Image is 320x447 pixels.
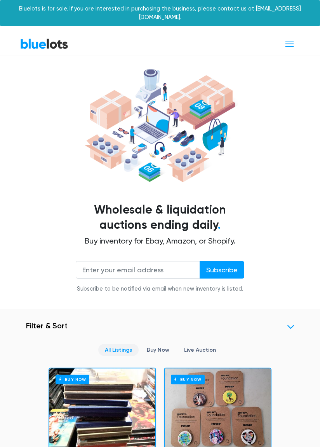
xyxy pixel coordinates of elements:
h3: Filter & Sort [26,321,68,330]
a: All Listings [98,344,139,356]
h2: Buy inventory for Ebay, Amazon, or Shopify. [26,236,294,245]
a: Live Auction [177,344,223,356]
h6: Buy Now [171,375,205,384]
div: Subscribe to be notified via email when new inventory is listed. [76,285,244,293]
input: Subscribe [200,261,244,279]
button: Toggle navigation [279,37,300,51]
input: Enter your email address [76,261,200,279]
img: hero-ee84e7d0318cb26816c560f6b4441b76977f77a177738b4e94f68c95b2b83dbb.png [82,66,238,185]
a: BlueLots [20,38,68,49]
span: . [218,218,221,232]
a: Buy Now [140,344,176,356]
h6: Buy Now [56,375,89,384]
h1: Wholesale & liquidation auctions ending daily [26,202,294,233]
